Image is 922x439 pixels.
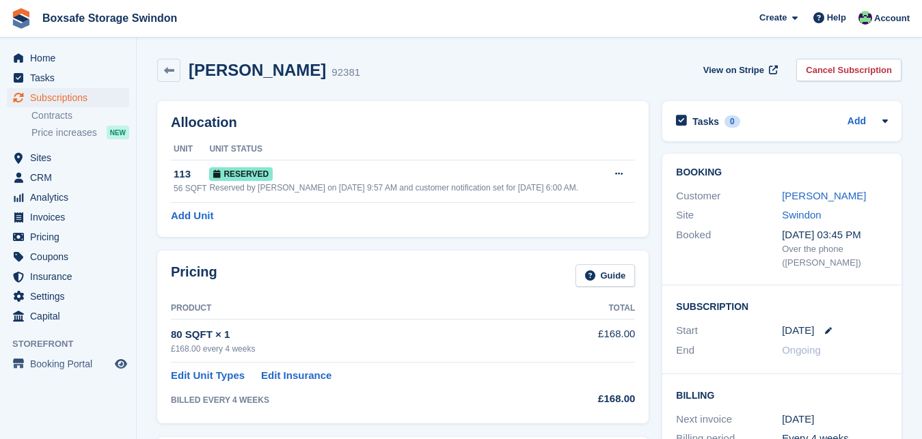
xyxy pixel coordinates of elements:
div: Site [676,208,782,223]
h2: Subscription [676,299,888,313]
div: [DATE] [782,412,888,427]
span: Help [827,11,846,25]
div: 56 SQFT [174,182,209,195]
div: NEW [107,126,129,139]
h2: Tasks [692,115,719,128]
div: Booked [676,227,782,270]
div: [DATE] 03:45 PM [782,227,888,243]
a: Boxsafe Storage Swindon [37,7,182,29]
span: Account [874,12,910,25]
div: Over the phone ([PERSON_NAME]) [782,242,888,269]
a: menu [7,267,129,286]
span: Insurance [30,267,112,286]
span: Home [30,48,112,68]
div: 0 [724,115,740,128]
a: menu [7,247,129,266]
h2: Booking [676,167,888,178]
a: menu [7,48,129,68]
h2: [PERSON_NAME] [189,61,326,79]
span: Booking Portal [30,354,112,373]
h2: Billing [676,388,888,401]
span: Settings [30,287,112,306]
div: 92381 [331,65,360,81]
th: Total [548,298,635,320]
a: View on Stripe [698,59,781,81]
span: Coupons [30,247,112,266]
span: Capital [30,307,112,326]
a: Edit Unit Types [171,368,245,384]
a: menu [7,168,129,187]
div: 113 [174,167,209,182]
a: Edit Insurance [261,368,331,384]
a: Guide [575,264,636,287]
a: menu [7,148,129,167]
div: Customer [676,188,782,204]
th: Product [171,298,548,320]
span: Subscriptions [30,88,112,107]
span: Ongoing [782,344,821,356]
span: Storefront [12,337,136,351]
div: £168.00 [548,391,635,407]
div: Next invoice [676,412,782,427]
span: Analytics [30,188,112,207]
a: Preview store [113,356,129,372]
img: stora-icon-8386f47178a22dfd0bd8f6a31ec36ba5ce8667c1dd55bd0f319d3a0aa187defe.svg [11,8,31,29]
span: Tasks [30,68,112,87]
span: Create [759,11,787,25]
a: menu [7,287,129,306]
span: Invoices [30,208,112,227]
a: menu [7,208,129,227]
span: Reserved [209,167,273,181]
a: menu [7,188,129,207]
div: Start [676,323,782,339]
span: Price increases [31,126,97,139]
td: £168.00 [548,319,635,362]
th: Unit Status [209,139,604,160]
th: Unit [171,139,209,160]
span: Sites [30,148,112,167]
a: Add [848,114,866,130]
h2: Allocation [171,115,635,130]
a: [PERSON_NAME] [782,190,866,201]
a: menu [7,307,129,326]
span: View on Stripe [703,63,764,77]
h2: Pricing [171,264,217,287]
div: £168.00 every 4 weeks [171,343,548,355]
a: menu [7,88,129,107]
a: menu [7,68,129,87]
img: Kim Virabi [858,11,872,25]
time: 2025-09-04 23:00:00 UTC [782,323,814,339]
a: Add Unit [171,208,213,224]
span: CRM [30,168,112,187]
div: End [676,343,782,358]
div: BILLED EVERY 4 WEEKS [171,394,548,406]
a: Price increases NEW [31,125,129,140]
a: Swindon [782,209,822,221]
div: 80 SQFT × 1 [171,327,548,343]
a: menu [7,227,129,246]
span: Pricing [30,227,112,246]
a: menu [7,354,129,373]
a: Cancel Subscription [796,59,901,81]
a: Contracts [31,109,129,122]
div: Reserved by [PERSON_NAME] on [DATE] 9:57 AM and customer notification set for [DATE] 6:00 AM. [209,182,604,194]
